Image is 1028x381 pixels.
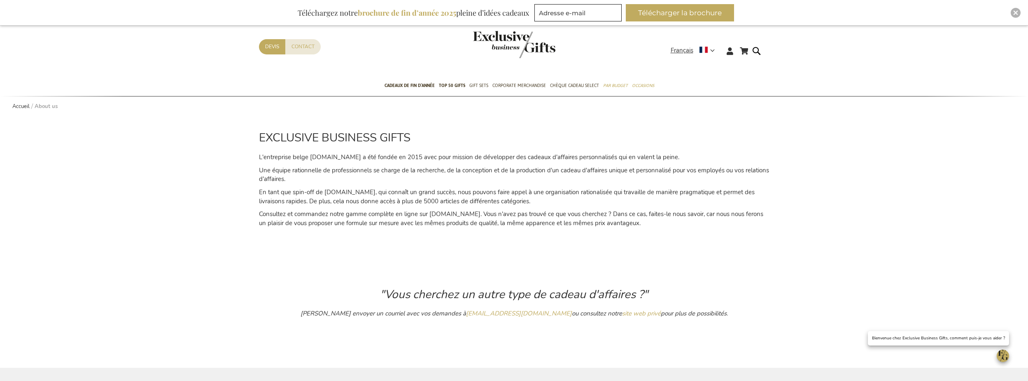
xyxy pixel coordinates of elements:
[550,81,599,90] span: Chèque Cadeau Select
[1013,10,1018,15] img: Close
[473,31,514,58] a: store logo
[492,81,546,90] span: Corporate Merchandise
[643,287,648,302] em: "
[671,46,693,55] span: Français
[632,81,654,90] span: Occasions
[603,81,628,90] span: Par budget
[35,103,58,110] strong: About us
[259,153,679,161] span: L'entreprise belge [DOMAIN_NAME] a été fondée en 2015 avec pour mission de développer des cadeaux...
[294,4,533,21] div: Téléchargez notre pleine d’idées cadeaux
[469,81,488,90] span: Gift Sets
[358,8,456,18] b: brochure de fin d’année 2025
[259,210,763,227] span: Consultez et commandez notre gamme complète en ligne sur [DOMAIN_NAME]. Vous n'avez pas trouvé ce...
[259,188,755,205] span: En tant que spin-off de [DOMAIN_NAME], qui connaît un grand succès, nous pouvons faire appel à un...
[12,103,30,110] a: Accueil
[380,287,643,302] em: "Vous cherchez un autre type de cadeau d'affaires ?
[473,31,555,58] img: Exclusive Business gifts logo
[622,309,661,317] a: site web privé
[534,4,624,24] form: marketing offers and promotions
[301,309,728,317] em: [PERSON_NAME] envoyer un courriel avec vos demandes à ou consultez notre pour plus de possibilités.
[1011,8,1021,18] div: Close
[671,46,720,55] div: Français
[259,132,769,144] h2: EXCLUSIVE BUSINESS GIFTS
[466,309,572,317] a: [EMAIL_ADDRESS][DOMAIN_NAME]
[285,39,321,54] a: Contact
[439,81,465,90] span: TOP 50 Gifts
[259,39,285,54] a: Devis
[626,4,734,21] button: Télécharger la brochure
[385,81,435,90] span: Cadeaux de fin d’année
[259,166,769,183] span: Une équipe rationnelle de professionnels se charge de la recherche, de la conception et de la pro...
[534,4,622,21] input: Adresse e-mail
